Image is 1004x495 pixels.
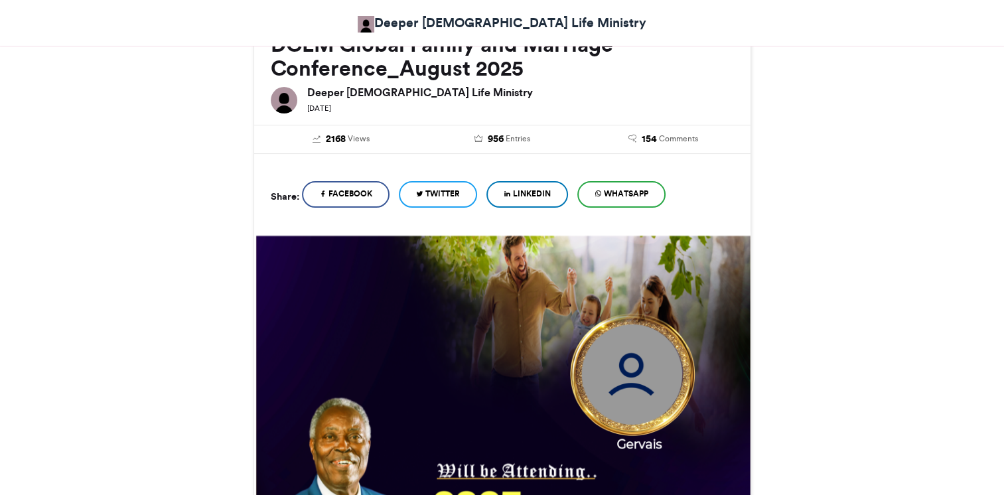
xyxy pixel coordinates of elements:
a: 2168 Views [271,132,412,147]
a: Facebook [302,181,390,208]
img: Obafemi Bello [358,16,374,33]
span: 2168 [326,132,346,147]
h2: DCLM Global Family and Marriage Conference_August 2025 [271,33,734,80]
span: WhatsApp [604,188,648,200]
span: Twitter [425,188,460,200]
a: 154 Comments [593,132,734,147]
h6: Deeper [DEMOGRAPHIC_DATA] Life Ministry [307,87,734,98]
span: Entries [505,133,530,145]
a: Twitter [399,181,477,208]
img: Deeper Christian Life Ministry [271,87,297,113]
span: Facebook [328,188,372,200]
a: WhatsApp [577,181,666,208]
h5: Share: [271,188,299,205]
a: LinkedIn [486,181,568,208]
a: Deeper [DEMOGRAPHIC_DATA] Life Ministry [358,13,646,33]
a: 956 Entries [431,132,573,147]
span: 154 [642,132,657,147]
span: LinkedIn [513,188,551,200]
small: [DATE] [307,104,331,113]
span: Comments [659,133,698,145]
span: 956 [487,132,503,147]
span: Views [348,133,370,145]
